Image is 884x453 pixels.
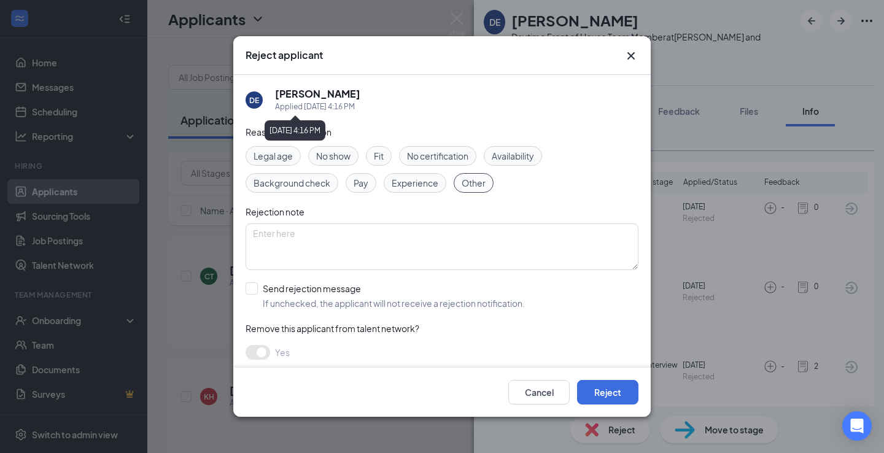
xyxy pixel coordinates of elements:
span: Experience [392,176,438,190]
span: No show [316,149,351,163]
button: Cancel [508,380,570,405]
span: Availability [492,149,534,163]
div: Applied [DATE] 4:16 PM [275,101,360,113]
svg: Cross [624,48,638,63]
div: Open Intercom Messenger [842,411,872,441]
h3: Reject applicant [246,48,323,62]
div: [DATE] 4:16 PM [265,120,325,141]
span: Yes [275,345,290,360]
span: Reasons for rejection [246,126,331,137]
span: Legal age [254,149,293,163]
button: Close [624,48,638,63]
h5: [PERSON_NAME] [275,87,360,101]
span: Pay [354,176,368,190]
span: Remove this applicant from talent network? [246,323,419,334]
span: Background check [254,176,330,190]
span: No certification [407,149,468,163]
div: DE [249,95,259,106]
span: Rejection note [246,206,304,217]
span: Other [462,176,486,190]
button: Reject [577,380,638,405]
span: Fit [374,149,384,163]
